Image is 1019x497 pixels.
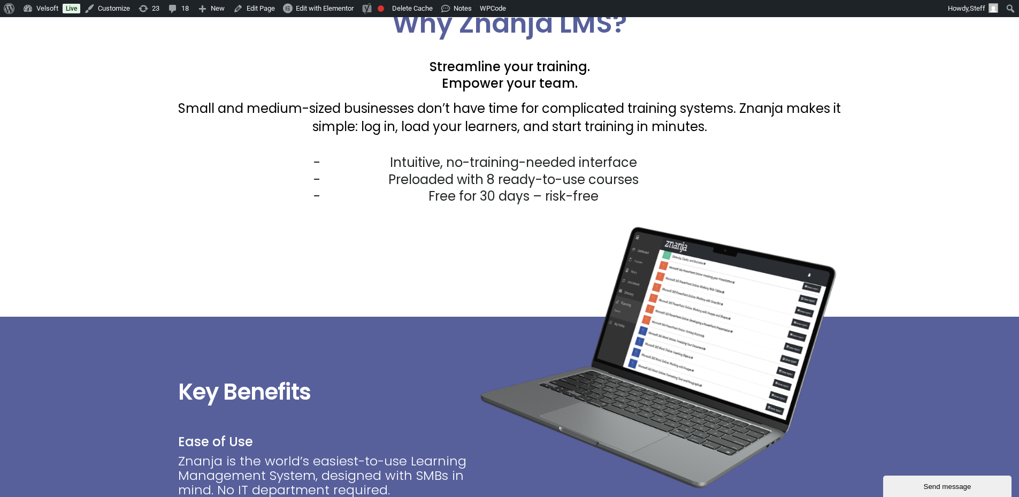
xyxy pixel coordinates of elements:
iframe: chat widget [883,473,1014,497]
h2: Key Benefits [178,381,496,403]
h2: Why Znanja LMS? [178,10,841,37]
p: Ease of Use [178,435,496,448]
span: Steff [970,4,985,12]
span: Edit with Elementor [296,4,354,12]
p: Small and medium-sized businesses don’t have time for complicated training systems. Znanja makes ... [178,100,841,135]
div: Focus keyphrase not set [378,5,384,12]
a: Live [63,4,80,13]
li: Preloaded with 8 ready-to-use courses [186,171,841,188]
h2: Streamline your training. Empower your team. [178,58,841,91]
li: Free for 30 days – risk-free [186,188,841,204]
li: Intuitive, no-training-needed interface [186,154,841,171]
